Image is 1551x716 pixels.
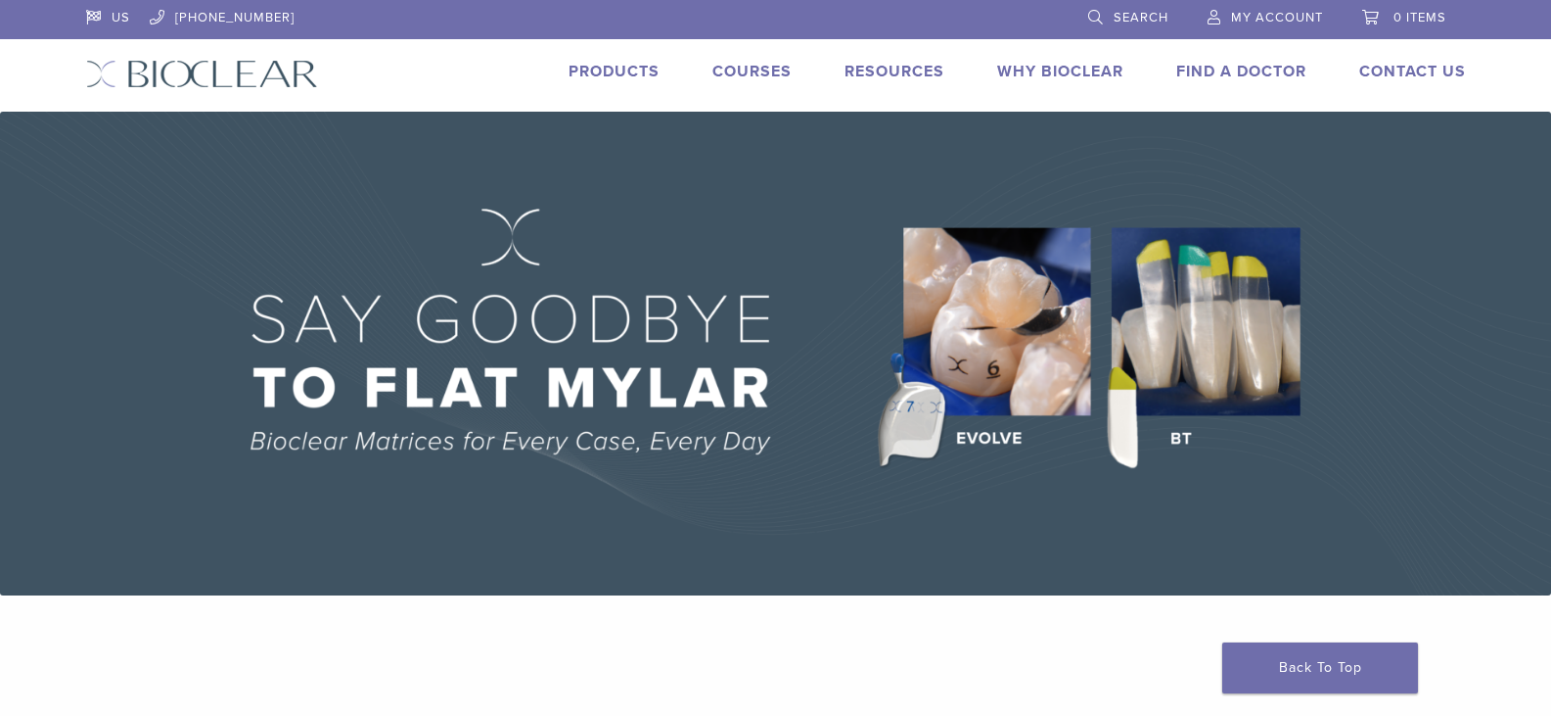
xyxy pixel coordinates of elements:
span: Search [1114,10,1168,25]
img: Bioclear [86,60,318,88]
a: Courses [712,62,792,81]
a: Back To Top [1222,643,1418,693]
a: Resources [844,62,944,81]
a: Products [569,62,660,81]
span: 0 items [1393,10,1446,25]
a: Contact Us [1359,62,1466,81]
a: Find A Doctor [1176,62,1306,81]
span: My Account [1231,10,1323,25]
a: Why Bioclear [997,62,1123,81]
